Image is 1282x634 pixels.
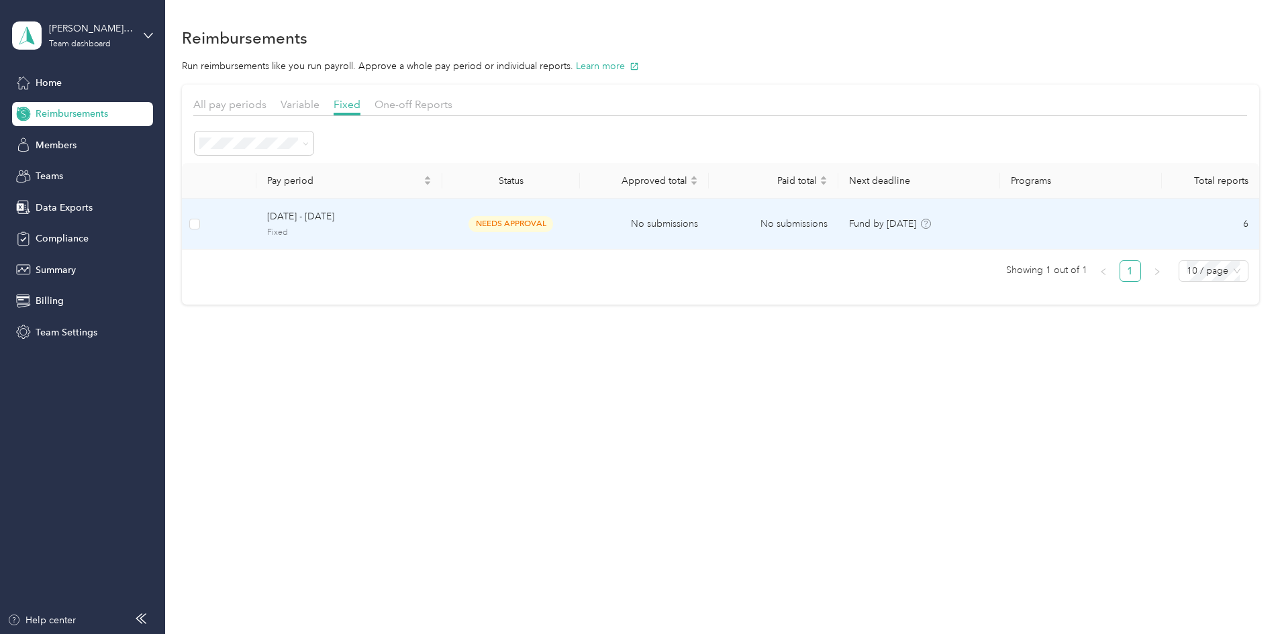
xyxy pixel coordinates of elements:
span: Fund by [DATE] [849,218,916,229]
span: Pay period [267,175,421,187]
span: All pay periods [193,98,266,111]
button: right [1146,260,1168,282]
a: 1 [1120,261,1140,281]
span: Team Settings [36,325,97,339]
span: caret-up [690,174,698,182]
span: Home [36,76,62,90]
p: Run reimbursements like you run payroll. Approve a whole pay period or individual reports. [182,59,1259,73]
span: Paid total [720,175,817,187]
span: One-off Reports [375,98,452,111]
button: Help center [7,613,76,627]
span: caret-down [424,179,432,187]
th: Approved total [580,163,709,199]
span: 10 / page [1187,261,1240,281]
span: caret-up [820,174,828,182]
th: Total reports [1162,163,1259,199]
div: [PERSON_NAME] Minerals [49,21,133,36]
div: Status [453,175,569,187]
span: needs approval [469,216,553,231]
span: Variable [281,98,319,111]
td: No submissions [709,199,838,250]
span: Fixed [334,98,360,111]
span: [DATE] - [DATE] [267,209,432,224]
th: Programs [1000,163,1162,199]
li: 1 [1120,260,1141,282]
span: Compliance [36,231,89,246]
td: No submissions [580,199,709,250]
span: Summary [36,263,76,277]
span: left [1099,268,1107,276]
button: left [1093,260,1114,282]
h1: Reimbursements [182,31,307,45]
span: Fixed [267,227,432,239]
span: Data Exports [36,201,93,215]
li: Previous Page [1093,260,1114,282]
span: Reimbursements [36,107,108,121]
span: Members [36,138,77,152]
th: Pay period [256,163,442,199]
span: right [1153,268,1161,276]
td: 6 [1162,199,1259,250]
span: caret-down [820,179,828,187]
span: Billing [36,294,64,308]
li: Next Page [1146,260,1168,282]
div: Page Size [1179,260,1248,282]
button: Learn more [576,59,639,73]
span: caret-down [690,179,698,187]
th: Paid total [709,163,838,199]
span: Approved total [591,175,688,187]
span: Teams [36,169,63,183]
span: Showing 1 out of 1 [1006,260,1087,280]
span: caret-up [424,174,432,182]
iframe: Everlance-gr Chat Button Frame [1207,559,1282,634]
div: Team dashboard [49,40,111,48]
th: Next deadline [838,163,1000,199]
